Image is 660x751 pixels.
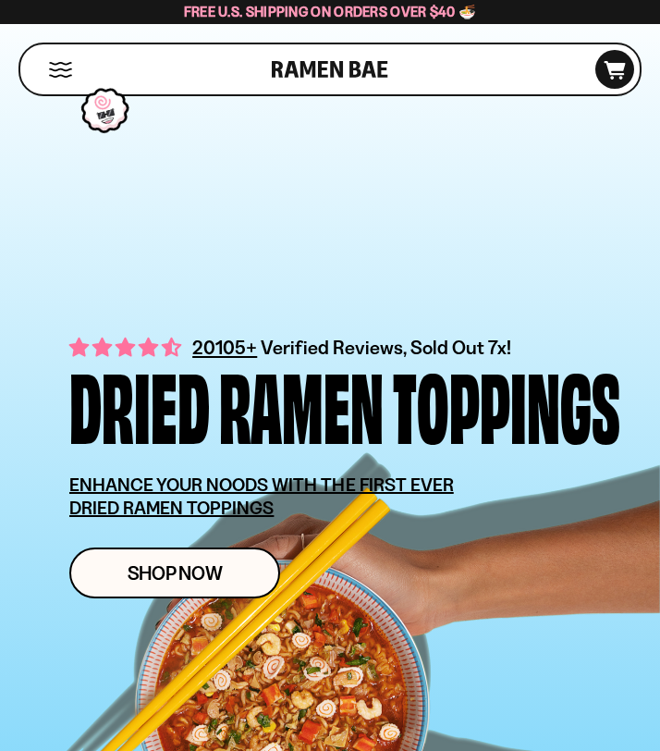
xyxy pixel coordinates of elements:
span: Free U.S. Shipping on Orders over $40 🍜 [184,3,477,20]
div: Ramen [219,362,384,446]
div: Toppings [393,362,620,446]
button: Mobile Menu Trigger [48,62,73,78]
span: 20105+ [192,333,257,362]
div: Dried [69,362,210,446]
a: Shop Now [69,548,280,598]
u: ENHANCE YOUR NOODS WITH THE FIRST EVER DRIED RAMEN TOPPINGS [69,474,454,519]
span: Verified Reviews, Sold Out 7x! [261,336,511,359]
span: Shop Now [128,563,223,583]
